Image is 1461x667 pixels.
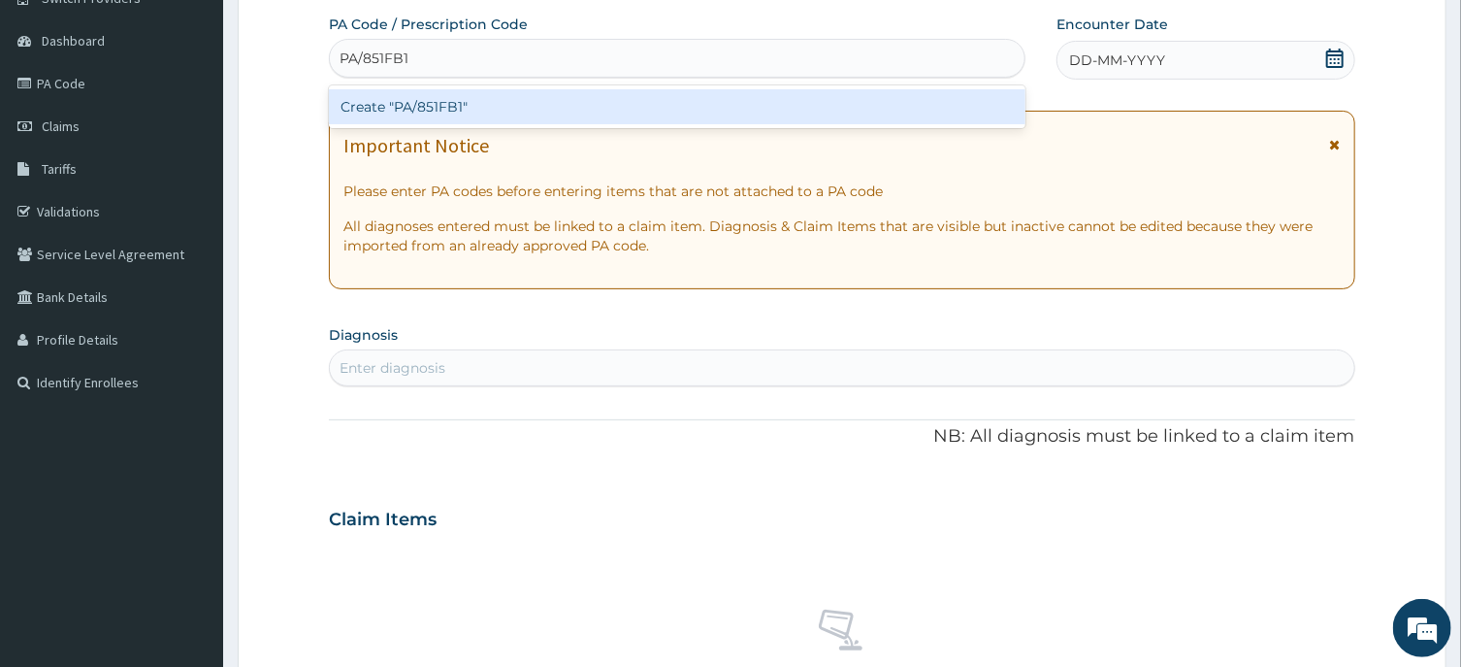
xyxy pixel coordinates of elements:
[343,182,1340,201] p: Please enter PA codes before entering items that are not attached to a PA code
[329,325,398,345] label: Diagnosis
[113,206,268,402] span: We're online!
[343,217,1340,255] p: All diagnoses entered must be linked to a claim item. Diagnosis & Claim Items that are visible bu...
[340,358,445,378] div: Enter diagnosis
[42,160,77,178] span: Tariffs
[329,89,1025,124] div: Create "PA/851FB1"
[329,510,437,531] h3: Claim Items
[329,424,1354,450] p: NB: All diagnosis must be linked to a claim item
[1069,50,1165,70] span: DD-MM-YYYY
[42,32,105,50] span: Dashboard
[1056,15,1168,34] label: Encounter Date
[329,15,528,34] label: PA Code / Prescription Code
[10,453,370,521] textarea: Type your message and hit 'Enter'
[42,117,80,135] span: Claims
[36,97,79,146] img: d_794563401_company_1708531726252_794563401
[101,109,326,134] div: Chat with us now
[318,10,365,56] div: Minimize live chat window
[343,135,489,156] h1: Important Notice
